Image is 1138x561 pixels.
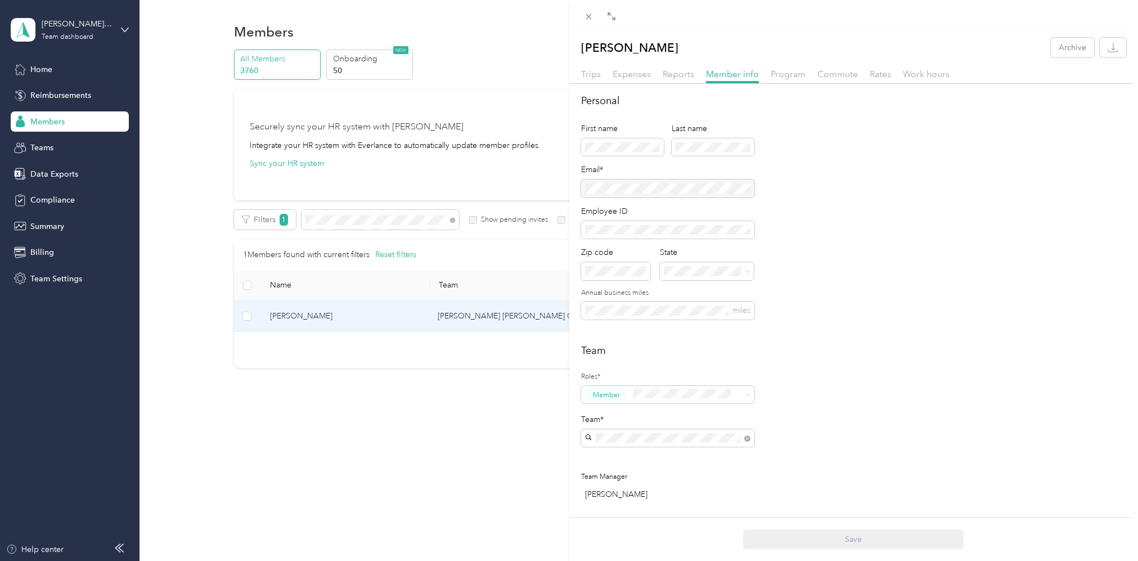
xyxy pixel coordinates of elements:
[771,69,806,79] span: Program
[581,343,1127,358] h2: Team
[581,414,754,425] div: Team*
[581,516,1127,531] h2: Short-term Leave
[581,164,754,176] div: Email*
[672,123,754,134] div: Last name
[581,205,754,217] div: Employee ID
[581,473,627,481] span: Team Manager
[732,306,750,315] span: miles
[585,388,628,402] button: Member
[593,390,620,400] span: Member
[660,246,754,258] div: State
[581,93,1127,109] h2: Personal
[663,69,694,79] span: Reports
[706,69,759,79] span: Member info
[581,246,650,258] div: Zip code
[1051,38,1094,57] button: Archive
[817,69,858,79] span: Commute
[581,38,678,57] p: [PERSON_NAME]
[1075,498,1138,561] iframe: Everlance-gr Chat Button Frame
[585,488,754,500] div: [PERSON_NAME]
[870,69,891,79] span: Rates
[581,372,754,382] label: Roles*
[613,69,651,79] span: Expenses
[581,123,664,134] div: First name
[581,69,601,79] span: Trips
[581,288,754,298] label: Annual business miles
[903,69,950,79] span: Work hours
